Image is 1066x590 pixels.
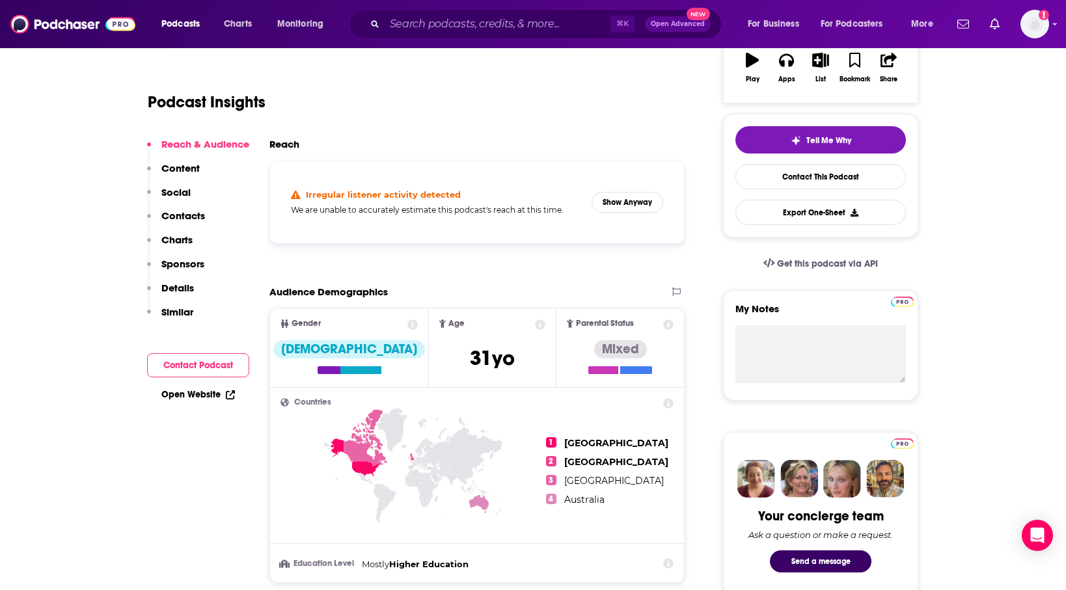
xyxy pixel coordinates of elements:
span: Gender [292,319,321,328]
button: Send a message [770,550,871,572]
h5: We are unable to accurately estimate this podcast's reach at this time. [291,205,581,215]
button: Content [147,162,200,186]
img: Podchaser Pro [891,297,914,307]
div: Your concierge team [758,508,884,524]
div: List [815,75,826,83]
img: User Profile [1020,10,1049,38]
div: Open Intercom Messenger [1022,520,1053,551]
a: Contact This Podcast [735,164,906,189]
div: [DEMOGRAPHIC_DATA] [273,340,425,358]
img: Podchaser Pro [891,438,914,449]
span: 31 yo [470,345,515,371]
button: Share [872,44,906,91]
button: Play [735,44,769,91]
img: Jon Profile [866,460,904,498]
p: Sponsors [161,258,204,270]
span: 3 [546,475,556,485]
p: Content [161,162,200,174]
button: Apps [769,44,803,91]
img: Podchaser - Follow, Share and Rate Podcasts [10,12,135,36]
span: More [911,15,933,33]
span: Get this podcast via API [777,258,878,269]
img: Barbara Profile [780,460,818,498]
span: Higher Education [389,559,469,569]
a: Get this podcast via API [753,248,888,280]
p: Reach & Audience [161,138,249,150]
p: Similar [161,306,193,318]
a: Pro website [891,436,914,449]
button: open menu [902,14,950,34]
img: tell me why sparkle [791,135,801,146]
h2: Reach [269,138,299,150]
img: Sydney Profile [737,460,775,498]
button: List [804,44,838,91]
span: For Business [748,15,799,33]
span: Monitoring [277,15,323,33]
span: ⌘ K [610,16,635,33]
a: Open Website [161,389,235,400]
div: Ask a question or make a request. [748,530,893,540]
span: [GEOGRAPHIC_DATA] [564,456,668,468]
span: Age [448,319,465,328]
span: New [687,8,710,20]
div: Play [746,75,759,83]
span: Mostly [362,559,389,569]
span: 2 [546,456,556,466]
span: Open Advanced [651,21,705,27]
button: Bookmark [838,44,871,91]
h3: Education Level [280,559,357,568]
button: Details [147,282,194,306]
button: open menu [812,14,902,34]
a: Charts [215,14,260,34]
button: Open AdvancedNew [645,16,711,32]
input: Search podcasts, credits, & more... [385,14,610,34]
span: Australia [564,494,605,505]
span: Parental Status [576,319,634,328]
a: Show notifications dropdown [985,13,1005,35]
div: Share [880,75,897,83]
h2: Audience Demographics [269,286,388,298]
div: Search podcasts, credits, & more... [361,9,734,39]
span: 4 [546,494,556,504]
p: Contacts [161,209,205,222]
p: Social [161,186,191,198]
button: open menu [152,14,217,34]
span: [GEOGRAPHIC_DATA] [564,437,668,449]
span: Charts [224,15,252,33]
button: Similar [147,306,193,330]
button: Reach & Audience [147,138,249,162]
button: Contact Podcast [147,353,249,377]
h4: Irregular listener activity detected [306,189,461,200]
h1: Podcast Insights [148,92,266,112]
button: Sponsors [147,258,204,282]
button: Charts [147,234,193,258]
button: tell me why sparkleTell Me Why [735,126,906,154]
button: Show profile menu [1020,10,1049,38]
span: [GEOGRAPHIC_DATA] [564,475,664,487]
span: For Podcasters [821,15,883,33]
button: Show Anyway [592,192,663,213]
span: Tell Me Why [806,135,851,146]
div: Apps [778,75,795,83]
button: Social [147,186,191,210]
label: My Notes [735,302,906,325]
img: Jules Profile [823,460,861,498]
button: Contacts [147,209,205,234]
span: 1 [546,437,556,448]
button: open menu [739,14,815,34]
svg: Add a profile image [1039,10,1049,20]
p: Details [161,282,194,294]
a: Show notifications dropdown [952,13,974,35]
div: Mixed [594,340,647,358]
span: Podcasts [161,15,200,33]
a: Pro website [891,295,914,307]
div: Bookmark [840,75,870,83]
button: open menu [268,14,340,34]
button: Export One-Sheet [735,200,906,225]
span: Countries [294,398,331,407]
p: Charts [161,234,193,246]
span: Logged in as patiencebaldacci [1020,10,1049,38]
